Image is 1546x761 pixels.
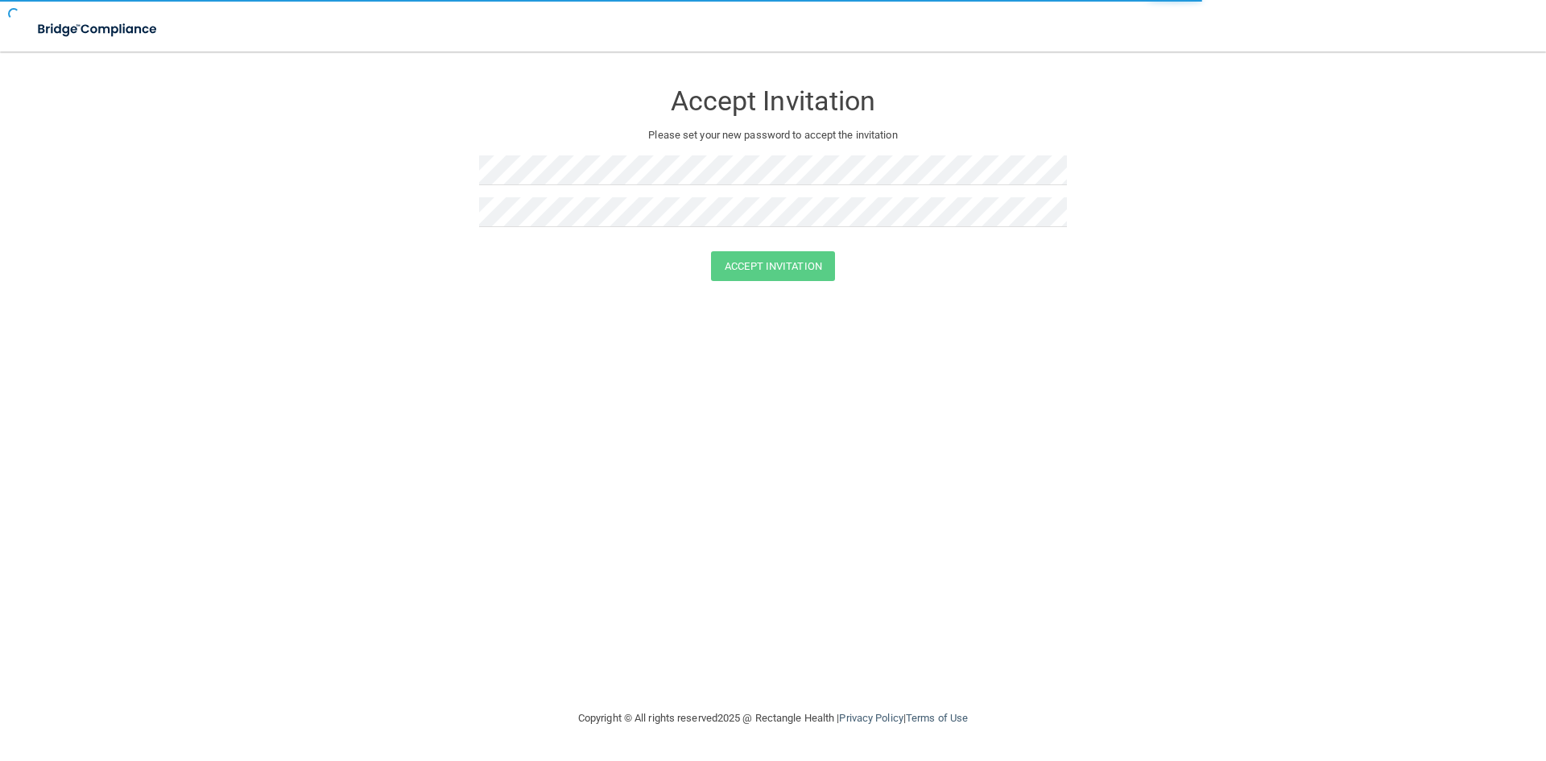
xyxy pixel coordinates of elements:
[906,712,968,724] a: Terms of Use
[711,251,835,281] button: Accept Invitation
[479,86,1067,116] h3: Accept Invitation
[479,693,1067,744] div: Copyright © All rights reserved 2025 @ Rectangle Health | |
[491,126,1055,145] p: Please set your new password to accept the invitation
[839,712,903,724] a: Privacy Policy
[24,13,172,46] img: bridge_compliance_login_screen.278c3ca4.svg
